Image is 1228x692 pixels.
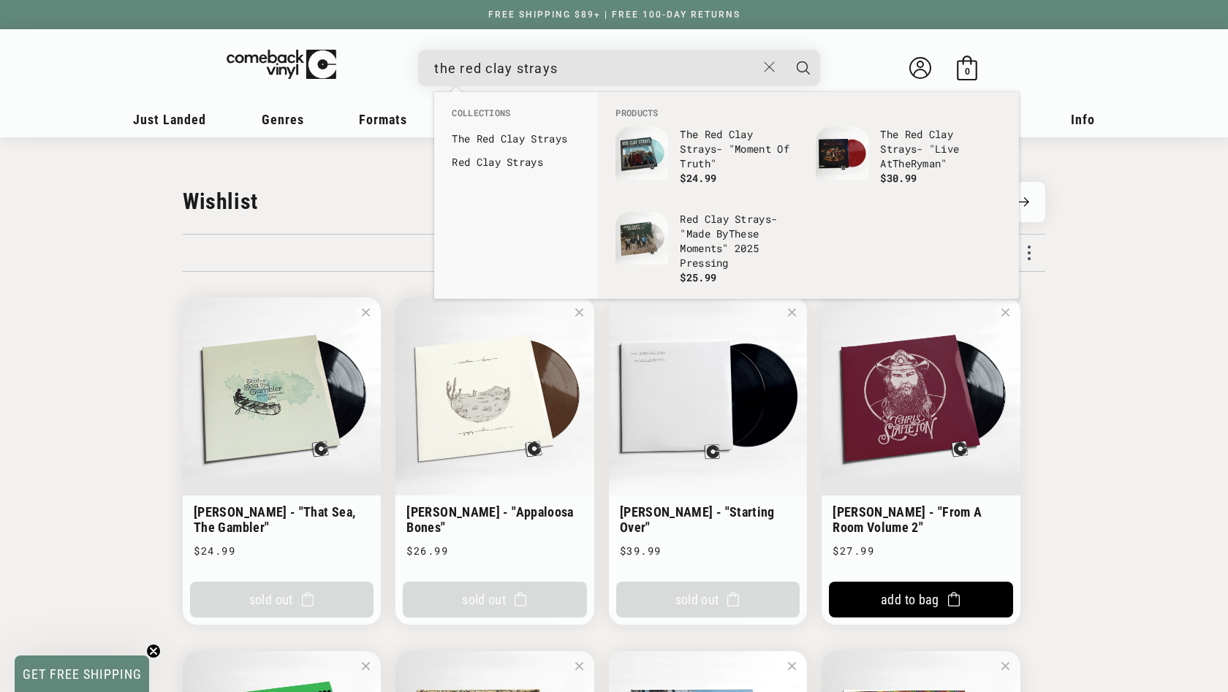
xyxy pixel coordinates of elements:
[452,132,580,146] a: The Red Clay Strays
[444,107,588,127] li: Collections
[1071,112,1095,127] span: Info
[680,171,716,185] span: $24.99
[190,582,374,617] button: Sold Out
[615,127,801,197] a: The Red Clay Strays - "Moment Of Truth" The Red Clay Strays- "Moment Of Truth" $24.99
[615,127,668,180] img: The Red Clay Strays - "Moment Of Truth"
[452,155,470,169] b: Red
[905,127,923,141] b: Red
[357,303,375,322] button: Delete Gregory Alan Isakov - "That Sea, The Gambler"
[570,303,588,322] button: Delete Gregory Alan Isakov - "Appaloosa Bones"
[608,205,808,292] li: products: Red Clay Strays - "Made By These Moments" 2025 Pressing
[892,156,911,170] b: The
[880,127,1001,171] p: - "Live At Ryman"
[146,644,161,658] button: Close teaser
[680,127,698,141] b: The
[757,51,784,83] button: Close
[598,92,1019,299] div: Products
[705,212,729,226] b: Clay
[729,127,753,141] b: Clay
[227,50,336,80] img: ComebackVinyl.com
[705,127,723,141] b: Red
[616,582,800,617] button: Sold Out
[880,127,898,141] b: The
[434,53,757,83] input: When autocomplete results are available use up and down arrows to review and enter to select
[444,151,588,174] li: collections: Red Clay Strays
[507,155,543,169] b: Strays
[996,657,1015,675] button: Delete Lynyrd Skynyrd - "Second Helping"
[965,66,970,77] span: 0
[615,212,668,265] img: Red Clay Strays - "Made By These Moments" 2025 Pressing
[608,107,1009,120] li: Products
[929,127,953,141] b: Clay
[474,9,755,20] a: FREE SHIPPING $89+ | FREE 100-DAY RETURNS
[357,657,375,675] button: Delete Chris Stapleton - "I'm A Ram" Indie Exclusive
[531,132,567,145] b: Strays
[477,155,501,169] b: Clay
[452,132,470,145] b: The
[816,127,1001,197] a: The Red Clay Strays - "Live At The Ryman" The Red Clay Strays- "Live AtTheRyman" $30.99
[359,112,407,127] span: Formats
[477,132,495,145] b: Red
[570,657,588,675] button: Delete Whiskey Myers - "Firewater"
[729,227,747,240] b: The
[808,120,1009,205] li: products: The Red Clay Strays - "Live At The Ryman"
[680,270,716,284] span: $25.99
[444,127,588,151] li: collections: The Red Clay Strays
[608,120,808,205] li: products: The Red Clay Strays - "Moment Of Truth"
[783,657,801,675] button: Delete Lynyrd Skynyrd - "Pronounced 'Leh-Nerd'Skin-'Nerd" Geffen Records Reissue
[183,194,258,210] div: Wishlist
[23,666,142,682] span: GET FREE SHIPPING
[829,582,1012,617] button: Add To Bag
[735,212,771,226] b: Strays
[15,655,149,692] div: GET FREE SHIPPINGClose teaser
[996,303,1015,322] button: Delete Chris Stapleton - "From A Room Volume 2"
[680,212,698,226] b: Red
[816,127,868,180] img: The Red Clay Strays - "Live At The Ryman"
[403,582,586,617] button: Sold Out
[501,132,525,145] b: Clay
[133,112,206,127] span: Just Landed
[880,142,917,156] b: Strays
[452,155,580,170] a: Red Clay Strays
[615,212,801,285] a: Red Clay Strays - "Made By These Moments" 2025 Pressing Red Clay Strays- "Made ByThese Moments" 2...
[680,142,716,156] b: Strays
[880,171,917,185] span: $30.99
[785,50,822,86] button: Search
[262,112,304,127] span: Genres
[783,303,801,322] button: Delete Chris Stapleton - "Starting Over"
[418,50,820,86] div: Search
[434,92,598,181] div: Collections
[1016,238,1042,267] div: More Options
[680,127,801,171] p: - "Moment Of Truth"
[680,212,801,270] p: - "Made By se Moments" 2025 Pressing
